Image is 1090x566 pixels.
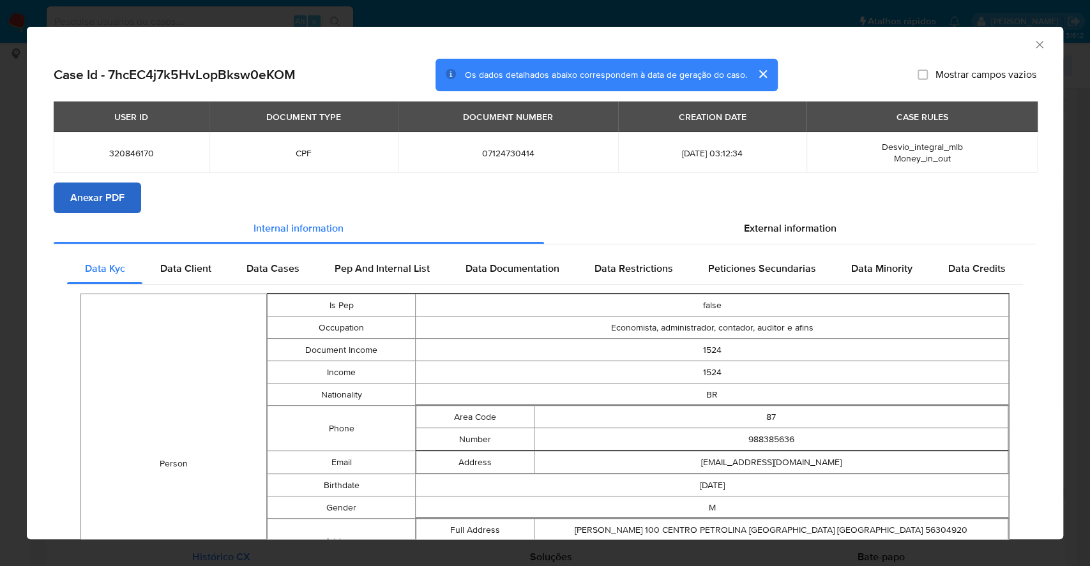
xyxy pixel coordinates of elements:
span: [DATE] 03:12:34 [633,147,791,159]
td: [DATE] [416,474,1009,496]
td: Is Pep [267,294,415,317]
button: Fechar a janela [1033,38,1045,50]
span: Desvio_integral_mlb [881,140,962,153]
td: M [416,496,1009,519]
div: Detailed info [54,213,1036,244]
span: Data Kyc [85,261,125,276]
td: Email [267,451,415,474]
div: DOCUMENT TYPE [259,106,349,128]
div: USER ID [107,106,156,128]
td: Number [416,428,534,451]
span: Data Credits [948,261,1005,276]
td: BR [416,384,1009,406]
td: Address [267,519,415,564]
span: Peticiones Secundarias [708,261,816,276]
div: DOCUMENT NUMBER [455,106,561,128]
span: External information [744,221,836,235]
td: Address [416,451,534,473]
span: Anexar PDF [70,184,125,212]
button: cerrar [747,59,778,89]
td: Occupation [267,317,415,339]
td: Full Address [416,519,534,541]
span: Data Restrictions [594,261,673,276]
h2: Case Id - 7hcEC4j7k5HvLopBksw0eKOM [54,66,296,83]
span: Data Client [160,261,211,276]
span: Mostrar campos vazios [935,68,1036,81]
td: Economista, administrador, contador, auditor e afins [416,317,1009,339]
span: Data Cases [246,261,299,276]
span: 07124730414 [413,147,603,159]
span: Data Documentation [465,261,559,276]
span: CPF [225,147,382,159]
span: Internal information [254,221,344,235]
span: Pep And Internal List [335,261,430,276]
button: Anexar PDF [54,182,141,213]
td: Phone [267,406,415,451]
span: Data Minority [851,261,912,276]
td: 988385636 [534,428,1008,451]
td: Area Code [416,406,534,428]
td: Gender [267,496,415,519]
td: false [416,294,1009,317]
td: [PERSON_NAME] 100 CENTRO PETROLINA [GEOGRAPHIC_DATA] [GEOGRAPHIC_DATA] 56304920 [534,519,1008,541]
td: 1524 [416,361,1009,384]
span: Os dados detalhados abaixo correspondem à data de geração do caso. [465,68,747,81]
td: Birthdate [267,474,415,496]
div: Detailed internal info [67,253,1023,284]
td: 87 [534,406,1008,428]
div: CREATION DATE [670,106,753,128]
input: Mostrar campos vazios [918,70,928,80]
td: 1524 [416,339,1009,361]
td: Nationality [267,384,415,406]
td: Document Income [267,339,415,361]
div: closure-recommendation-modal [27,27,1063,539]
td: Income [267,361,415,384]
span: Money_in_out [893,152,950,165]
span: 320846170 [69,147,194,159]
div: CASE RULES [888,106,955,128]
td: [EMAIL_ADDRESS][DOMAIN_NAME] [534,451,1008,473]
